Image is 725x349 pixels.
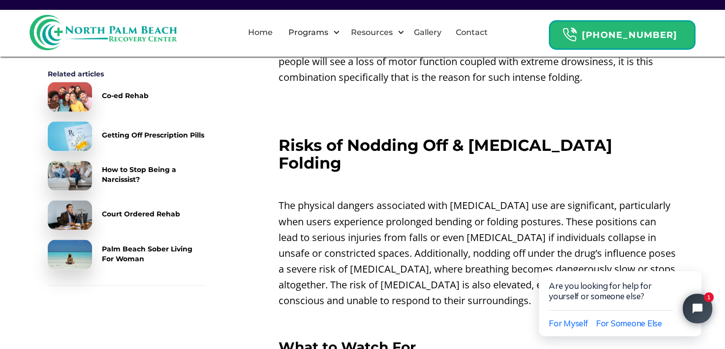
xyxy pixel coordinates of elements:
[242,17,279,48] a: Home
[102,209,180,219] div: Court Ordered Rehab
[408,17,447,48] a: Gallery
[549,15,695,50] a: Header Calendar Icons[PHONE_NUMBER]
[280,17,342,48] div: Programs
[102,244,205,263] div: Palm Beach Sober Living For Woman
[48,200,205,230] a: Court Ordered Rehab
[48,240,205,269] a: Palm Beach Sober Living For Woman
[279,136,612,173] strong: Risks of Nodding Off & [MEDICAL_DATA] Folding
[279,198,678,308] p: The physical dangers associated with [MEDICAL_DATA] use are significant, particularly when users ...
[279,111,678,127] p: ‍
[102,165,205,184] div: How to Stop Being a Narcissist?
[562,27,577,42] img: Header Calendar Icons
[102,91,149,101] div: Co-ed Rehab
[48,82,205,111] a: Co-ed Rehab
[102,130,204,140] div: Getting Off Prescription Pills
[348,27,395,38] div: Resources
[48,121,205,151] a: Getting Off Prescription Pills
[279,90,678,106] p: ‍
[48,161,205,190] a: How to Stop Being a Narcissist?
[285,27,330,38] div: Programs
[342,17,407,48] div: Resources
[450,17,494,48] a: Contact
[279,177,678,193] p: ‍
[518,240,725,349] iframe: Tidio Chat
[48,69,205,79] div: Related articles
[582,30,677,40] strong: [PHONE_NUMBER]
[279,313,678,329] p: ‍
